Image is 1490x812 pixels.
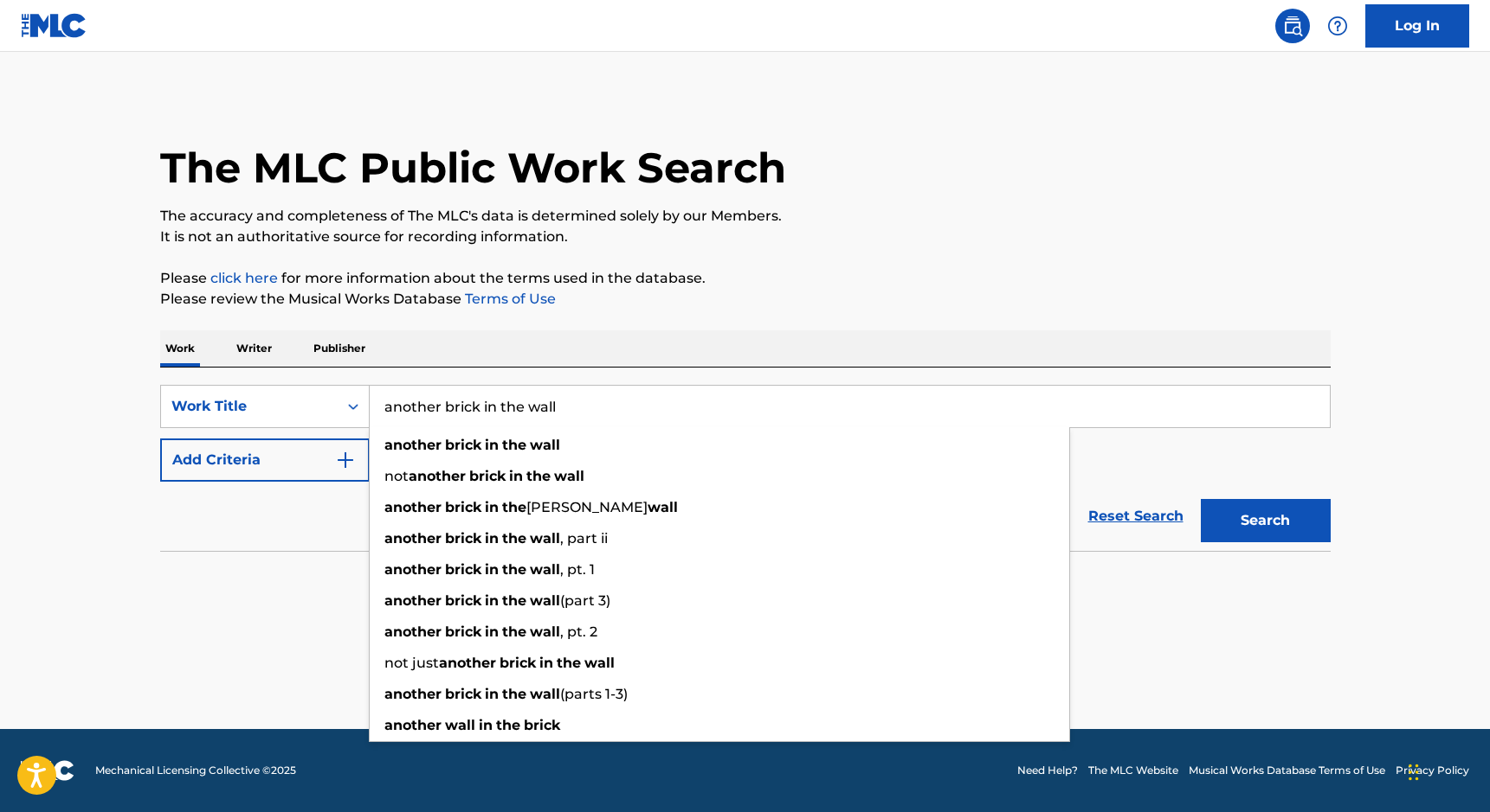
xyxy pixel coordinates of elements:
[524,717,560,733] strong: brick
[1189,763,1385,778] a: Musical Works Database Terms of Use
[445,686,481,702] strong: brick
[1275,9,1310,43] a: Public Search
[502,530,526,547] strong: the
[384,623,442,640] strong: another
[530,561,560,578] strong: wall
[171,396,327,417] div: Work Title
[485,437,499,453] strong: in
[335,450,356,470] img: 9d2ae6d4665cec9f34b9.svg
[160,206,1331,227] p: The accuracy and completeness of The MLC's data is determined solely by our Members.
[502,623,526,640] strong: the
[210,270,278,286] a: click here
[409,468,466,484] strong: another
[485,592,499,609] strong: in
[485,530,499,547] strong: in
[160,227,1331,247] p: It is not an authoritative source for recording information.
[1201,499,1331,542] button: Search
[526,499,648,515] span: [PERSON_NAME]
[231,330,277,367] p: Writer
[1080,497,1192,535] a: Reset Search
[560,561,595,578] span: , pt. 1
[384,437,442,453] strong: another
[384,561,442,578] strong: another
[502,592,526,609] strong: the
[445,561,481,578] strong: brick
[496,717,520,733] strong: the
[160,268,1331,289] p: Please for more information about the terms used in the database.
[1282,16,1303,36] img: search
[485,561,499,578] strong: in
[21,760,74,781] img: logo
[384,686,442,702] strong: another
[502,561,526,578] strong: the
[384,655,439,671] span: not just
[445,499,481,515] strong: brick
[485,623,499,640] strong: in
[1327,16,1348,36] img: help
[560,623,597,640] span: , pt. 2
[461,291,556,307] a: Terms of Use
[1365,4,1469,48] a: Log In
[308,330,371,367] p: Publisher
[502,499,526,515] strong: the
[1409,746,1419,798] div: Drag
[530,592,560,609] strong: wall
[439,655,496,671] strong: another
[648,499,678,515] strong: wall
[584,655,615,671] strong: wall
[384,717,442,733] strong: another
[560,530,608,547] span: , part ii
[160,289,1331,310] p: Please review the Musical Works Database
[1396,763,1469,778] a: Privacy Policy
[530,623,560,640] strong: wall
[160,438,370,482] button: Add Criteria
[21,13,87,38] img: MLC Logo
[557,655,581,671] strong: the
[1017,763,1078,778] a: Need Help?
[384,468,409,484] span: not
[479,717,493,733] strong: in
[1320,9,1355,43] div: Help
[485,499,499,515] strong: in
[485,686,499,702] strong: in
[526,468,551,484] strong: the
[502,686,526,702] strong: the
[160,142,786,194] h1: The MLC Public Work Search
[539,655,553,671] strong: in
[95,763,296,778] span: Mechanical Licensing Collective © 2025
[530,437,560,453] strong: wall
[1088,763,1178,778] a: The MLC Website
[500,655,536,671] strong: brick
[1403,729,1490,812] iframe: Chat Widget
[530,530,560,547] strong: wall
[445,530,481,547] strong: brick
[384,592,442,609] strong: another
[445,717,475,733] strong: wall
[509,468,523,484] strong: in
[445,437,481,453] strong: brick
[445,623,481,640] strong: brick
[530,686,560,702] strong: wall
[445,592,481,609] strong: brick
[160,385,1331,551] form: Search Form
[384,530,442,547] strong: another
[560,686,628,702] span: (parts 1-3)
[502,437,526,453] strong: the
[560,592,610,609] span: (part 3)
[384,499,442,515] strong: another
[160,330,200,367] p: Work
[469,468,506,484] strong: brick
[554,468,584,484] strong: wall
